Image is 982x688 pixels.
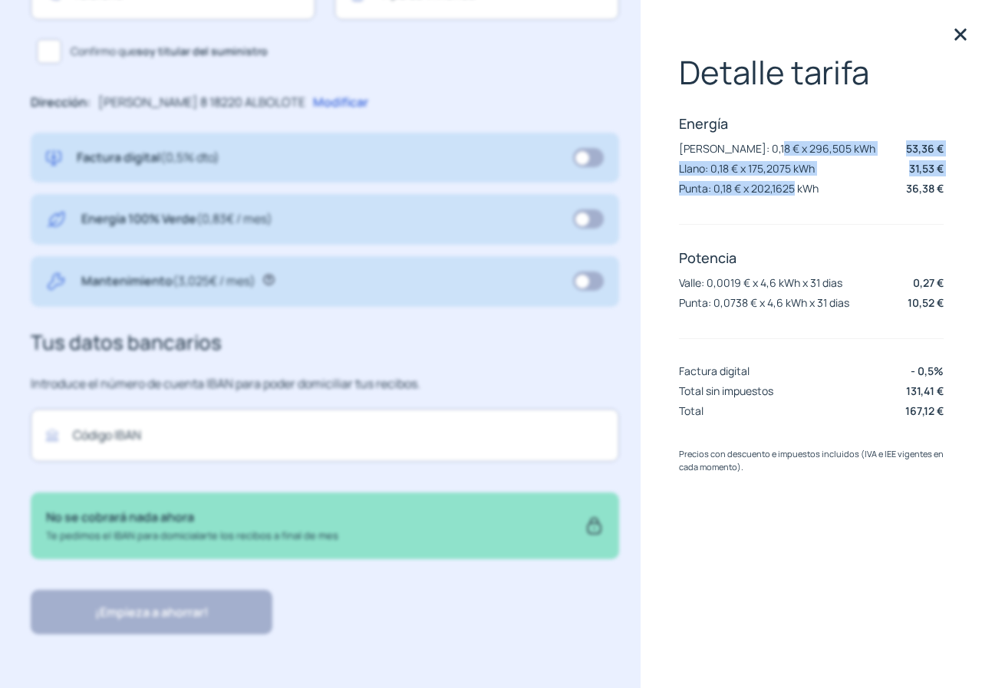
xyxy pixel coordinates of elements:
p: Llano: 0,18 € x 175,2075 kWh [679,161,815,176]
p: Energía [679,114,944,133]
p: Mantenimiento [81,272,255,291]
span: (3,025€ / mes) [173,272,255,289]
p: Te pedimos el IBAN para domicialarte los recibos a final de mes [46,528,338,544]
p: Punta: 0,18 € x 202,1625 kWh [679,181,819,196]
p: No se cobrará nada ahora [46,508,338,528]
h3: Tus datos bancarios [31,327,619,359]
p: Introduce el número de cuenta IBAN para poder domiciliar tus recibos. [31,374,619,394]
p: Energía 100% Verde [81,209,272,229]
span: (0,83€ / mes) [196,210,272,227]
p: - 0,5% [911,363,944,379]
p: Total sin impuestos [679,384,773,398]
img: energy-green.svg [46,209,66,229]
span: Confirmo que [71,43,268,60]
p: Detalle tarifa [679,54,944,91]
p: Precios con descuento e impuestos incluidos (IVA e IEE vigentes en cada momento). [679,447,944,474]
b: soy titular del suministro [137,44,268,58]
p: Dirección: [31,93,91,113]
p: [PERSON_NAME]: 0,18 € x 296,505 kWh [679,141,875,156]
p: [PERSON_NAME] 8 18220 ALBOLOTE [98,93,305,113]
p: 167,12 € [905,403,944,419]
p: 0,27 € [913,275,944,291]
p: Valle: 0,0019 € x 4,6 kWh x 31 dias [679,275,842,290]
p: 131,41 € [906,383,944,399]
img: secure.svg [585,508,604,543]
p: Modificar [313,93,368,113]
img: tool.svg [46,272,66,291]
p: Punta: 0,0738 € x 4,6 kWh x 31 dias [679,295,849,310]
img: digital-invoice.svg [46,148,61,168]
p: Factura digital [77,148,219,168]
p: 53,36 € [906,140,944,156]
p: Total [679,403,704,418]
span: (0,5% dto) [160,149,219,166]
p: 36,38 € [906,180,944,196]
p: Factura digital [679,364,750,378]
p: 31,53 € [909,160,944,176]
p: Potencia [679,249,944,267]
p: 10,52 € [908,295,944,311]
